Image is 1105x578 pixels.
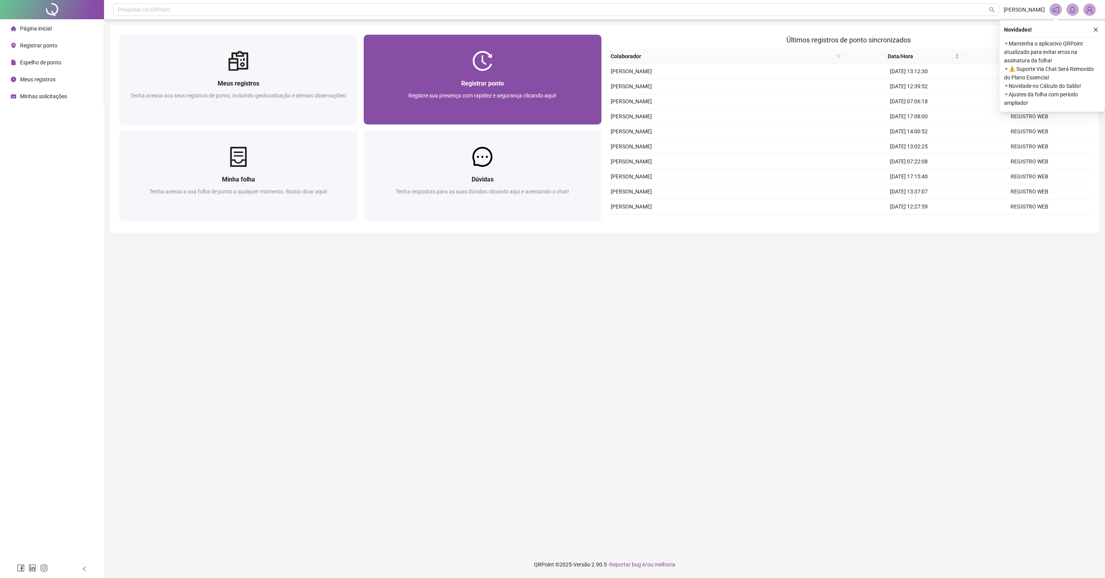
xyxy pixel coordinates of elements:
[20,59,61,66] span: Espelho de ponto
[408,92,556,99] span: Registre sua presença com rapidez e segurança clicando aqui!
[969,214,1090,229] td: REGISTRO WEB
[1004,5,1045,14] span: [PERSON_NAME]
[836,54,841,59] span: search
[11,60,16,65] span: file
[1069,6,1076,13] span: bell
[11,77,16,82] span: clock-circle
[849,79,969,94] td: [DATE] 12:39:52
[1056,2,1064,10] sup: 1
[969,94,1090,109] td: REGISTRO WEB
[1059,3,1061,9] span: 1
[989,7,995,13] span: search
[969,124,1090,139] td: REGISTRO WEB
[11,26,16,31] span: home
[11,43,16,48] span: environment
[611,52,833,60] span: Colaborador
[29,564,36,572] span: linkedin
[611,113,652,119] span: [PERSON_NAME]
[611,203,652,210] span: [PERSON_NAME]
[969,199,1090,214] td: REGISTRO WEB
[222,176,255,183] span: Minha folha
[611,128,652,134] span: [PERSON_NAME]
[849,184,969,199] td: [DATE] 13:37:07
[611,68,652,74] span: [PERSON_NAME]
[1004,65,1100,82] span: ⚬ ⚠️ Suporte Via Chat Será Removido do Plano Essencial
[104,551,1105,578] footer: QRPoint © 2025 - 2.90.5 -
[847,52,953,60] span: Data/Hora
[396,188,569,195] span: Tenha respostas para as suas dúvidas clicando aqui e acessando o chat!
[969,154,1090,169] td: REGISTRO WEB
[849,154,969,169] td: [DATE] 07:22:08
[1093,27,1098,32] span: close
[611,143,652,150] span: [PERSON_NAME]
[849,214,969,229] td: [DATE] 08:00:45
[1052,6,1059,13] span: notification
[20,76,55,82] span: Meus registros
[17,564,25,572] span: facebook
[218,80,259,87] span: Meus registros
[11,94,16,99] span: schedule
[849,169,969,184] td: [DATE] 17:15:40
[40,564,48,572] span: instagram
[364,131,602,220] a: DúvidasTenha respostas para as suas dúvidas clicando aqui e acessando o chat!
[611,98,652,104] span: [PERSON_NAME]
[611,188,652,195] span: [PERSON_NAME]
[119,131,358,220] a: Minha folhaTenha acesso a sua folha de ponto a qualquer momento. Basta clicar aqui!
[969,109,1090,124] td: REGISTRO WEB
[835,50,843,62] span: search
[849,94,969,109] td: [DATE] 07:06:18
[844,49,962,64] th: Data/Hora
[969,139,1090,154] td: REGISTRO WEB
[472,176,494,183] span: Dúvidas
[962,49,1081,64] th: Origem
[20,42,57,49] span: Registrar ponto
[611,158,652,165] span: [PERSON_NAME]
[1004,39,1100,65] span: ⚬ Mantenha o aplicativo QRPoint atualizado para evitar erros na assinatura da folha!
[969,169,1090,184] td: REGISTRO WEB
[1004,25,1032,34] span: Novidades !
[786,36,911,44] span: Últimos registros de ponto sincronizados
[20,25,52,32] span: Página inicial
[849,139,969,154] td: [DATE] 13:02:25
[573,561,590,568] span: Versão
[610,561,675,568] span: Reportar bug e/ou melhoria
[364,35,602,124] a: Registrar pontoRegistre sua presença com rapidez e segurança clicando aqui!
[969,64,1090,79] td: REGISTRO WEB
[969,79,1090,94] td: REGISTRO WEB
[1004,82,1100,90] span: ⚬ Novidade no Cálculo do Saldo!
[119,35,358,124] a: Meus registrosTenha acesso aos seus registros de ponto, incluindo geolocalização e demais observa...
[849,109,969,124] td: [DATE] 17:08:00
[611,83,652,89] span: [PERSON_NAME]
[611,173,652,180] span: [PERSON_NAME]
[849,199,969,214] td: [DATE] 12:27:59
[849,124,969,139] td: [DATE] 14:00:52
[461,80,504,87] span: Registrar ponto
[82,566,87,571] span: left
[1084,4,1095,15] img: 84060
[149,188,327,195] span: Tenha acesso a sua folha de ponto a qualquer momento. Basta clicar aqui!
[20,93,67,99] span: Minhas solicitações
[130,92,346,99] span: Tenha acesso aos seus registros de ponto, incluindo geolocalização e demais observações!
[849,64,969,79] td: [DATE] 13:12:30
[969,184,1090,199] td: REGISTRO WEB
[1004,90,1100,107] span: ⚬ Ajustes da folha com período ampliado!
